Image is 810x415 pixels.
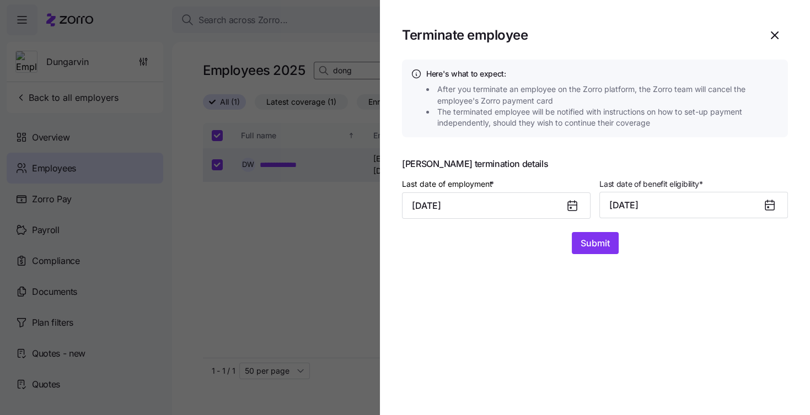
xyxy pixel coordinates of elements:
span: [PERSON_NAME] termination details [402,159,788,168]
span: After you terminate an employee on the Zorro platform, the Zorro team will cancel the employee's ... [437,84,782,106]
label: Last date of employment [402,178,496,190]
button: Submit [572,232,619,254]
input: MM/DD/YYYY [402,192,591,219]
h1: Terminate employee [402,26,753,44]
span: Last date of benefit eligibility * [599,179,703,190]
h4: Here's what to expect: [426,68,779,79]
span: Submit [581,236,610,250]
span: The terminated employee will be notified with instructions on how to set-up payment independently... [437,106,782,129]
button: [DATE] [599,192,788,218]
